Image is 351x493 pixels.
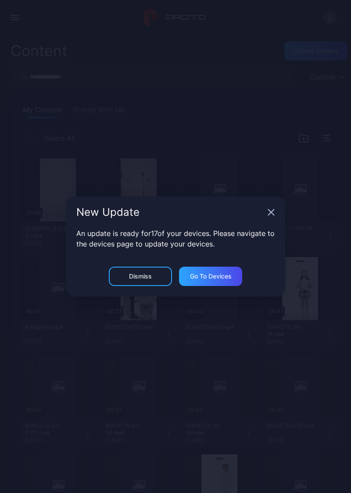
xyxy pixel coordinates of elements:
div: New Update [76,207,264,218]
button: Go to devices [179,267,242,286]
button: Dismiss [109,267,172,286]
div: Go to devices [190,273,232,280]
div: Dismiss [129,273,152,280]
p: An update is ready for 17 of your devices. Please navigate to the devices page to update your dev... [76,228,275,249]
